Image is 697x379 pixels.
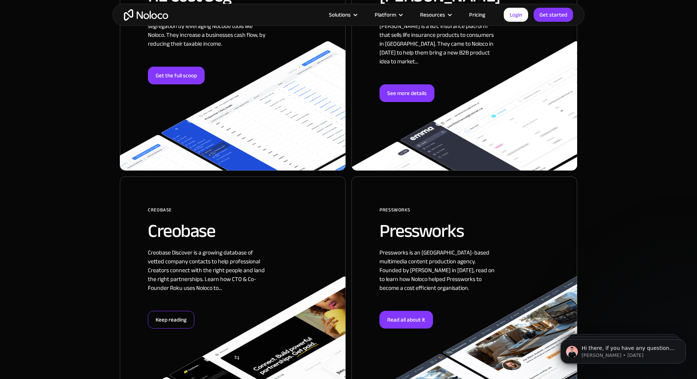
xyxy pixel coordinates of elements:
div: Read all about it [379,311,433,329]
div: Solutions [329,10,351,20]
div: Resources [420,10,445,20]
iframe: Intercom notifications message [549,324,697,375]
a: home [124,9,168,21]
div: Get the full scoop [148,67,205,84]
div: Creobase [148,204,318,221]
a: Pricing [460,10,495,20]
div: RE Cost Seg has revolutionized real estate cost segregation by leveraging NoCode tools like Noloc... [148,13,266,67]
div: Pressworks [379,204,549,221]
div: Platform [375,10,396,20]
div: Creobase Discover is a growing database of vetted company contacts to help professional Creators ... [148,248,266,311]
div: Keep reading [148,311,194,329]
a: Login [504,8,528,22]
div: Co-Founded by [PERSON_NAME], & [PERSON_NAME] is a B2C insurance platform that sells life insuranc... [379,13,497,84]
a: Get started [534,8,573,22]
div: Solutions [320,10,365,20]
div: Platform [365,10,411,20]
div: Pressworks is an [GEOGRAPHIC_DATA]-based multimedia content production agency. Founded by [PERSON... [379,248,497,311]
div: See more details [379,84,434,102]
h2: Pressworks [379,221,549,241]
div: Resources [411,10,460,20]
h2: Creobase [148,221,318,241]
